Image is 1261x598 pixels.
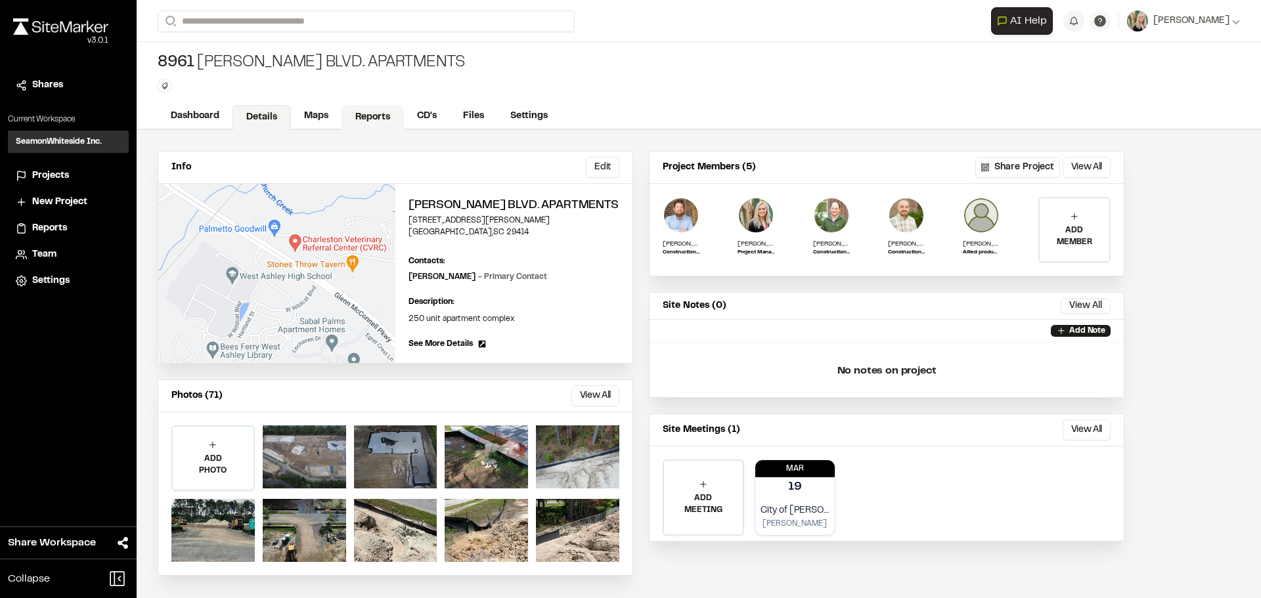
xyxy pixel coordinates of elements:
a: Dashboard [158,104,232,129]
span: Shares [32,78,63,93]
span: Reports [32,221,67,236]
span: AI Help [1010,13,1047,29]
span: 8961 [158,53,194,74]
img: Johnny myers [963,197,1000,234]
button: View All [1063,157,1111,178]
a: Maps [291,104,342,129]
span: New Project [32,195,87,209]
p: Project Members (5) [663,160,756,175]
p: [PERSON_NAME] [761,518,830,530]
p: [PERSON_NAME] [663,239,699,249]
img: Darby [738,197,774,234]
a: CD's [404,104,450,129]
a: Settings [16,274,121,288]
p: Construction Admin Team Leader [813,249,850,257]
p: Photos (71) [171,389,223,403]
span: Share Workspace [8,535,96,551]
p: Allied products manager [963,249,1000,257]
span: Settings [32,274,70,288]
div: Open AI Assistant [991,7,1058,35]
span: Projects [32,169,69,183]
p: [PERSON_NAME] [963,239,1000,249]
p: Current Workspace [8,114,129,125]
p: ADD MEMBER [1040,224,1109,248]
p: ADD MEETING [664,492,743,516]
span: - Primary Contact [478,274,547,280]
p: 19 [788,479,802,496]
button: Share Project [975,157,1060,178]
p: City of [PERSON_NAME] TRC Precon [761,503,830,518]
p: Site Notes (0) [663,299,726,313]
p: Construction Admin Field Representative II [663,249,699,257]
p: [PERSON_NAME] [813,239,850,249]
p: Site Meetings (1) [663,423,740,437]
a: Files [450,104,497,129]
div: Oh geez...please don't... [13,35,108,47]
h3: SeamonWhiteside Inc. [16,136,102,148]
img: Wayne Lee [813,197,850,234]
button: Edit [586,157,619,178]
a: Shares [16,78,121,93]
a: Team [16,247,121,262]
span: Team [32,247,56,262]
img: Sinuhe Perez [888,197,925,234]
a: New Project [16,195,121,209]
p: [STREET_ADDRESS][PERSON_NAME] [409,215,619,226]
p: Description: [409,296,619,308]
p: Info [171,160,191,175]
img: rebrand.png [13,18,108,35]
button: View All [571,385,619,406]
p: Mar [755,463,835,475]
p: 250 unit apartment complex [409,313,619,325]
img: Shawn Simons [663,197,699,234]
button: [PERSON_NAME] [1127,11,1240,32]
a: Reports [342,105,404,130]
img: User [1127,11,1148,32]
div: [PERSON_NAME] Blvd. Apartments [158,53,465,74]
p: [GEOGRAPHIC_DATA] , SC 29414 [409,226,619,238]
h2: [PERSON_NAME] Blvd. Apartments [409,197,619,215]
p: Contacts: [409,255,445,267]
button: View All [1063,419,1111,440]
a: Reports [16,221,121,236]
p: [PERSON_NAME] [738,239,774,249]
button: Edit Tags [158,79,172,93]
p: No notes on project [660,350,1113,392]
button: Search [158,11,181,32]
p: ADD PHOTO [173,453,254,477]
a: Details [232,105,291,130]
p: Construction Administration Field Representative [888,249,925,257]
span: [PERSON_NAME] [1153,14,1229,28]
span: Collapse [8,571,50,587]
p: [PERSON_NAME] [888,239,925,249]
p: Add Note [1069,325,1105,337]
button: View All [1061,298,1111,314]
p: [PERSON_NAME] [409,271,547,283]
p: Project Manager [738,249,774,257]
a: Settings [497,104,561,129]
button: Open AI Assistant [991,7,1053,35]
span: See More Details [409,338,473,350]
a: Projects [16,169,121,183]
